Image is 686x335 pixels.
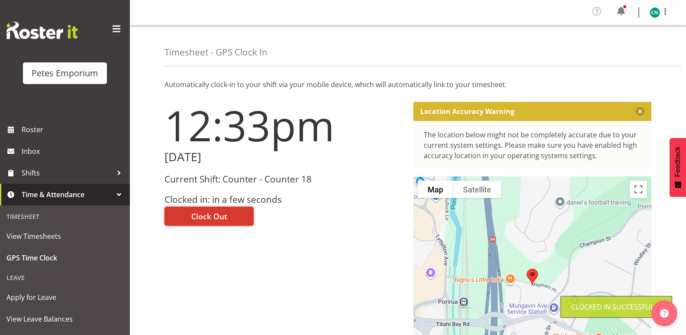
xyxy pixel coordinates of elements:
h2: [DATE] [164,150,403,164]
span: Clock Out [191,211,227,222]
h3: Clocked in: in a few seconds [164,195,403,205]
h3: Current Shift: Counter - Counter 18 [164,174,403,184]
div: Timesheet [2,208,128,225]
img: christine-neville11214.jpg [650,7,660,18]
button: Clock Out [164,207,254,226]
img: Rosterit website logo [6,22,78,39]
button: Show street map [418,181,453,198]
div: Petes Emporium [32,67,98,80]
span: View Timesheets [6,230,123,243]
span: Feedback [674,146,682,177]
a: Apply for Leave [2,286,128,308]
button: Close message [636,107,644,116]
a: GPS Time Clock [2,247,128,269]
a: View Timesheets [2,225,128,247]
span: Apply for Leave [6,291,123,304]
span: Time & Attendance [22,188,113,201]
div: Leave [2,269,128,286]
div: Clocked in Successfully [571,302,661,312]
button: Show satellite imagery [453,181,501,198]
p: Automatically clock-in to your shift via your mobile device, which will automatically link to you... [164,79,651,90]
span: Shifts [22,166,113,179]
img: help-xxl-2.png [660,309,669,318]
span: GPS Time Clock [6,251,123,264]
button: Toggle fullscreen view [630,181,647,198]
div: The location below might not be completely accurate due to your current system settings. Please m... [424,130,641,161]
span: Inbox [22,145,126,158]
a: View Leave Balances [2,308,128,330]
span: View Leave Balances [6,312,123,325]
h1: 12:33pm [164,102,403,149]
h4: Timesheet - GPS Clock In [164,47,267,57]
span: Roster [22,123,126,136]
button: Feedback - Show survey [670,138,686,197]
p: Location Accuracy Warning [420,107,515,116]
